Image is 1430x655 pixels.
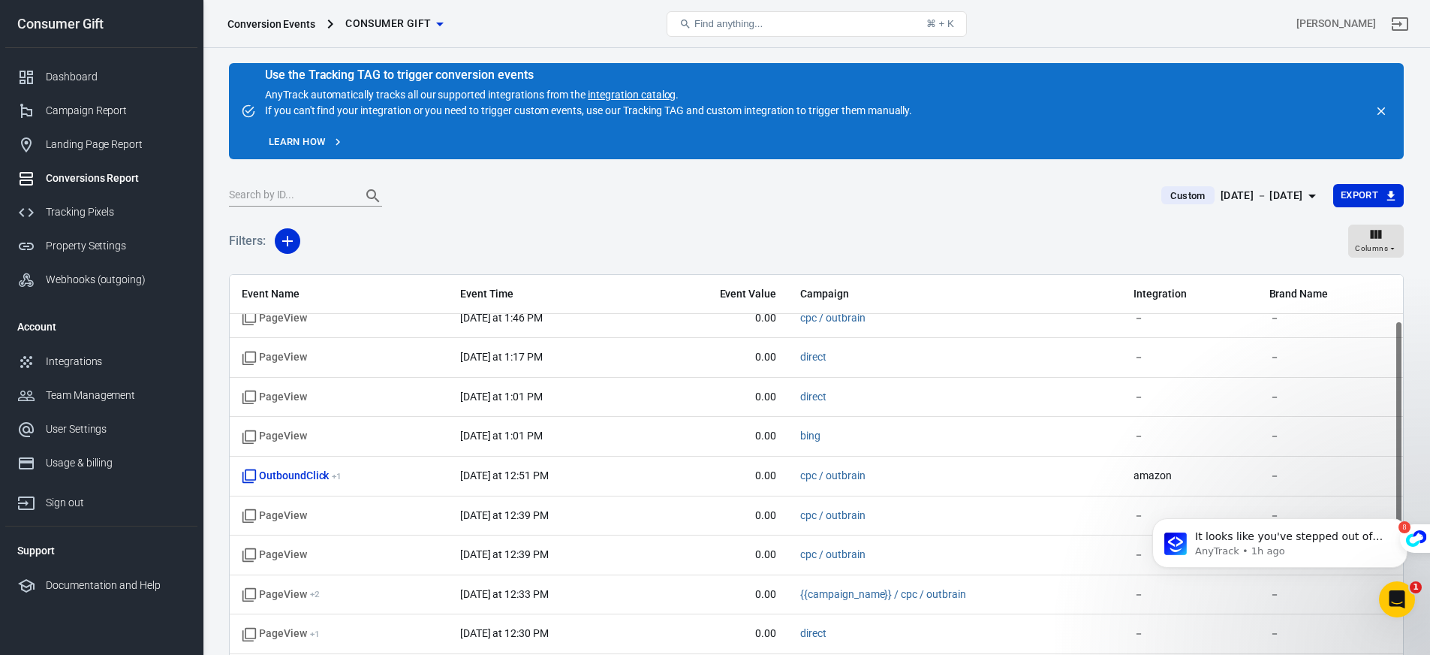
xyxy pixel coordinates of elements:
[1269,626,1391,641] span: －
[658,287,776,302] span: Event Value
[265,131,347,154] a: Learn how
[46,272,185,288] div: Webhooks (outgoing)
[588,89,676,101] a: integration catalog
[1133,429,1245,444] span: －
[800,548,865,563] span: cpc / outbrain
[1296,16,1376,32] div: Account id: juSFbWAb
[46,354,185,370] div: Integrations
[1269,311,1391,326] span: －
[694,18,763,29] span: Find anything...
[460,391,543,403] time: 2025-10-14T13:01:46+08:00
[800,548,865,560] a: cpc / outbrain
[926,18,954,29] div: ⌘ + K
[1133,350,1245,365] span: －
[800,351,826,363] a: direct
[1269,390,1391,405] span: －
[1269,350,1391,365] span: －
[1133,390,1245,405] span: －
[800,626,826,641] span: direct
[46,421,185,437] div: User Settings
[46,388,185,403] div: Team Management
[46,171,185,186] div: Conversions Report
[46,238,185,254] div: Property Settings
[1269,287,1391,302] span: Brand Name
[46,103,185,119] div: Campaign Report
[460,430,543,442] time: 2025-10-14T13:01:32+08:00
[310,589,320,599] sup: + 2
[229,186,349,206] input: Search by ID...
[242,311,307,326] span: Standard event name
[1348,225,1404,258] button: Columns
[229,217,266,265] h5: Filters:
[1379,581,1415,617] iframe: Intercom live chat
[800,429,820,444] span: bing
[5,446,197,480] a: Usage & billing
[242,390,307,405] span: Standard event name
[658,390,776,405] span: 0.00
[46,578,185,593] div: Documentation and Help
[800,509,865,524] span: cpc / outbrain
[5,412,197,446] a: User Settings
[800,588,966,600] a: {{campaign_name}} / cpc / outbrain
[658,350,776,365] span: 0.00
[242,626,320,641] span: PageView
[1133,626,1245,641] span: －
[5,161,197,195] a: Conversions Report
[658,587,776,602] span: 0.00
[242,548,307,563] span: Standard event name
[1333,184,1404,207] button: Export
[310,629,320,639] sup: + 1
[460,312,543,324] time: 2025-10-14T13:46:15+08:00
[1355,242,1388,255] span: Columns
[5,480,197,520] a: Sign out
[460,287,634,302] span: Event Time
[1410,581,1422,593] span: 1
[658,626,776,641] span: 0.00
[46,495,185,511] div: Sign out
[658,548,776,563] span: 0.00
[242,587,320,602] span: PageView
[5,229,197,263] a: Property Settings
[242,429,307,444] span: Standard event name
[800,469,865,484] span: cpc / outbrain
[242,509,307,524] span: Standard event name
[46,455,185,471] div: Usage & billing
[5,533,197,569] li: Support
[242,350,307,365] span: Standard event name
[1133,311,1245,326] span: －
[658,429,776,444] span: 0.00
[800,350,826,365] span: direct
[800,469,865,481] a: cpc / outbrain
[1133,469,1245,484] span: amazon
[265,68,912,83] div: Use the Tracking TAG to trigger conversion events
[800,390,826,405] span: direct
[800,509,865,521] a: cpc / outbrain
[5,195,197,229] a: Tracking Pixels
[800,287,1010,302] span: Campaign
[1130,487,1430,614] iframe: Intercom notifications message
[1382,6,1418,42] a: Sign out
[800,587,966,602] span: {{campaign_name}} / cpc / outbrain
[460,351,543,363] time: 2025-10-14T13:17:56+08:00
[355,178,391,214] button: Search
[658,311,776,326] span: 0.00
[460,627,549,639] time: 2025-10-14T12:30:33+08:00
[5,263,197,297] a: Webhooks (outgoing)
[1269,469,1391,484] span: －
[5,309,197,345] li: Account
[332,471,342,481] sup: + 1
[1164,189,1211,204] span: Custom
[46,69,185,85] div: Dashboard
[800,311,865,326] span: cpc / outbrain
[345,14,431,33] span: Consumer Gift
[46,204,185,220] div: Tracking Pixels
[1133,287,1245,302] span: Integration
[1269,429,1391,444] span: －
[5,345,197,379] a: Integrations
[1221,186,1303,205] div: [DATE] － [DATE]
[658,469,776,484] span: 0.00
[1371,101,1392,122] button: close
